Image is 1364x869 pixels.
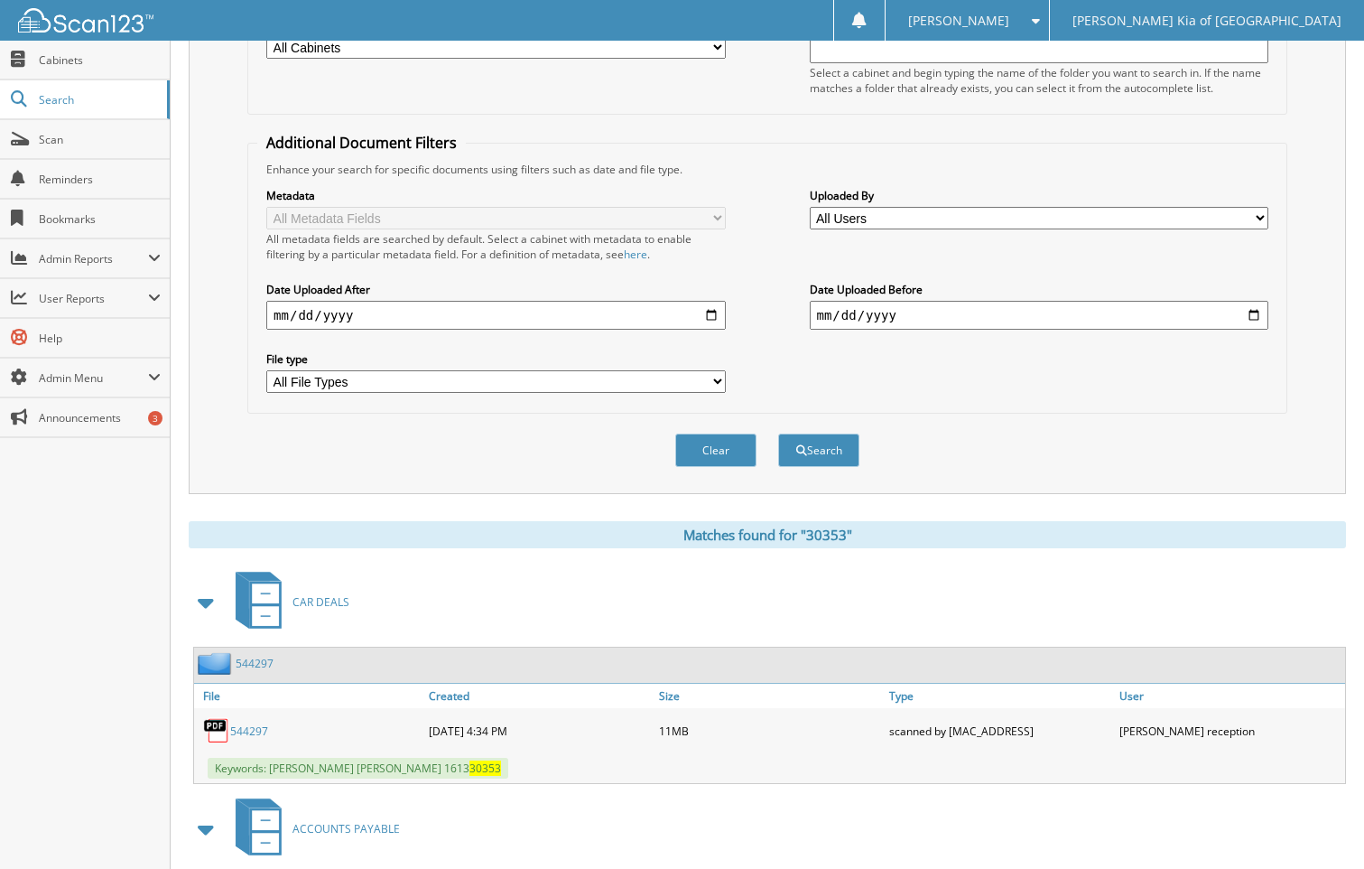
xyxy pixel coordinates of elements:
img: PDF.png [203,717,230,744]
div: Enhance your search for specific documents using filters such as date and file type. [257,162,1277,177]
span: [PERSON_NAME] [908,15,1009,26]
a: 544297 [236,656,274,671]
div: [PERSON_NAME] reception [1115,713,1345,749]
label: Date Uploaded After [266,282,725,297]
a: Size [654,684,885,708]
div: Matches found for "30353" [189,521,1346,548]
span: User Reports [39,291,148,306]
a: here [624,247,647,262]
input: end [810,301,1268,330]
div: scanned by [MAC_ADDRESS] [885,713,1115,749]
div: [DATE] 4:34 PM [424,713,654,749]
a: CAR DEALS [225,566,349,638]
span: ACCOUNTS PAYABLE [292,821,400,836]
span: Scan [39,132,161,147]
div: All metadata fields are searched by default. Select a cabinet with metadata to enable filtering b... [266,231,725,262]
span: CAR DEALS [292,594,349,610]
a: Created [424,684,654,708]
button: Clear [675,434,756,467]
img: scan123-logo-white.svg [18,8,153,33]
span: Admin Menu [39,370,148,386]
a: 544297 [230,724,268,739]
span: Reminders [39,172,161,187]
button: Search [778,434,859,467]
label: File type [266,351,725,367]
div: 11MB [654,713,885,749]
span: Help [39,331,161,346]
label: Uploaded By [810,188,1268,203]
span: Bookmarks [39,211,161,227]
div: Select a cabinet and begin typing the name of the folder you want to search in. If the name match... [810,65,1268,96]
span: 30353 [469,761,501,776]
span: [PERSON_NAME] Kia of [GEOGRAPHIC_DATA] [1072,15,1341,26]
label: Metadata [266,188,725,203]
a: ACCOUNTS PAYABLE [225,793,400,864]
img: folder2.png [198,652,236,675]
span: Search [39,92,158,107]
label: Date Uploaded Before [810,282,1268,297]
legend: Additional Document Filters [257,133,466,153]
a: User [1115,684,1345,708]
span: Announcements [39,410,161,425]
a: Type [885,684,1115,708]
div: 3 [148,411,162,425]
span: Keywords: [PERSON_NAME] [PERSON_NAME] 1613 [208,758,508,779]
a: File [194,684,424,708]
span: Cabinets [39,52,161,68]
span: Admin Reports [39,251,148,266]
input: start [266,301,725,330]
